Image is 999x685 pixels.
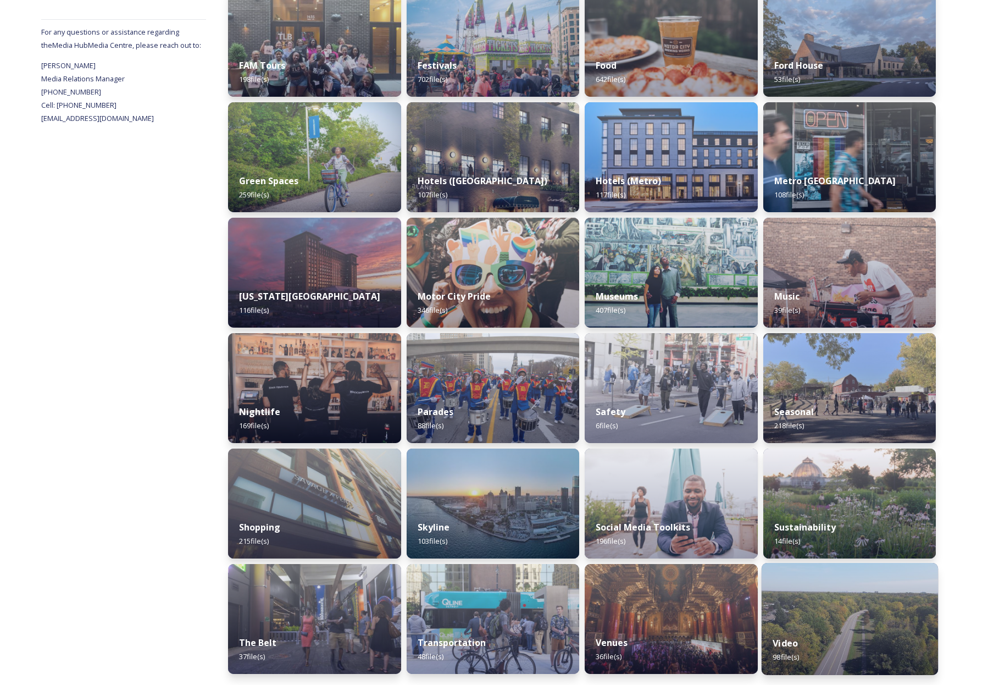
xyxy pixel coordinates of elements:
[407,218,580,328] img: IMG_1897.jpg
[761,563,937,675] img: 1a17dcd2-11c0-4cb7-9822-60fcc180ce86.jpg
[239,59,285,71] strong: FAM Tours
[228,333,401,443] img: a2dff9e2-4114-4710-892b-6a81cdf06f25.jpg
[418,536,447,546] span: 103 file(s)
[418,74,447,84] span: 702 file(s)
[774,175,896,187] strong: Metro [GEOGRAPHIC_DATA]
[41,27,201,50] span: For any questions or assistance regarding the Media Hub Media Centre, please reach out to:
[585,564,758,674] img: 1DRK0060.jpg
[239,521,280,533] strong: Shopping
[239,190,269,200] span: 259 file(s)
[239,421,269,430] span: 169 file(s)
[773,637,798,649] strong: Video
[774,406,814,418] strong: Seasonal
[418,290,491,302] strong: Motor City Pride
[596,74,625,84] span: 642 file(s)
[596,59,617,71] strong: Food
[585,102,758,212] img: 3bd2b034-4b7d-4836-94aa-bbf99ed385d6.jpg
[407,564,580,674] img: QLine_Bill-Bowen_5507-2.jpeg
[763,333,936,443] img: 4423d9b81027f9a47bd28d212e5a5273a11b6f41845817bbb6cd5dd12e8cc4e8.jpg
[774,305,800,315] span: 39 file(s)
[418,175,547,187] strong: Hotels ([GEOGRAPHIC_DATA])
[763,218,936,328] img: 87bbb248-d5f7-45c8-815f-fb574559da3d.jpg
[239,305,269,315] span: 116 file(s)
[773,652,799,662] span: 98 file(s)
[774,190,804,200] span: 108 file(s)
[239,536,269,546] span: 215 file(s)
[228,102,401,212] img: a8e7e45d-5635-4a99-9fe8-872d7420e716.jpg
[41,60,154,123] span: [PERSON_NAME] Media Relations Manager [PHONE_NUMBER] Cell: [PHONE_NUMBER] [EMAIL_ADDRESS][DOMAIN_...
[418,406,453,418] strong: Parades
[418,421,443,430] span: 88 file(s)
[418,305,447,315] span: 346 file(s)
[596,637,628,649] strong: Venues
[418,651,443,661] span: 48 file(s)
[239,290,380,302] strong: [US_STATE][GEOGRAPHIC_DATA]
[774,290,800,302] strong: Music
[596,305,625,315] span: 407 file(s)
[774,74,800,84] span: 53 file(s)
[774,521,836,533] strong: Sustainability
[228,449,401,559] img: e91d0ad6-e020-4ad7-a29e-75c491b4880f.jpg
[585,333,758,443] img: 5cfe837b-42d2-4f07-949b-1daddc3a824e.jpg
[596,290,638,302] strong: Museums
[239,637,276,649] strong: The Belt
[418,59,457,71] strong: Festivals
[418,190,447,200] span: 107 file(s)
[585,218,758,328] img: e48ebac4-80d7-47a5-98d3-b3b6b4c147fe.jpg
[239,175,298,187] strong: Green Spaces
[228,218,401,328] img: 5d4b6ee4-1201-421a-84a9-a3631d6f7534.jpg
[418,521,449,533] strong: Skyline
[239,406,280,418] strong: Nightlife
[763,449,936,559] img: Oudolf_6-22-2022-3186%2520copy.jpg
[596,406,625,418] strong: Safety
[228,564,401,674] img: 90557b6c-0b62-448f-b28c-3e7395427b66.jpg
[407,449,580,559] img: 1c183ad6-ea5d-43bf-8d64-8aacebe3bb37.jpg
[596,175,661,187] strong: Hotels (Metro)
[585,449,758,559] img: RIVERWALK%2520CONTENT%2520EDIT-15-PhotoCredit-Justin_Milhouse-UsageExpires_Oct-2024.jpg
[774,421,804,430] span: 218 file(s)
[774,59,823,71] strong: Ford House
[239,651,265,661] span: 37 file(s)
[596,521,690,533] strong: Social Media Toolkits
[407,102,580,212] img: 9db3a68e-ccf0-48b5-b91c-5c18c61d7b6a.jpg
[239,74,269,84] span: 198 file(s)
[763,102,936,212] img: 56cf2de5-9e63-4a55-bae3-7a1bc8cd39db.jpg
[774,536,800,546] span: 14 file(s)
[596,651,621,661] span: 36 file(s)
[596,421,618,430] span: 6 file(s)
[407,333,580,443] img: d8268b2e-af73-4047-a747-1e9a83cc24c4.jpg
[596,190,625,200] span: 117 file(s)
[418,637,486,649] strong: Transportation
[596,536,625,546] span: 196 file(s)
